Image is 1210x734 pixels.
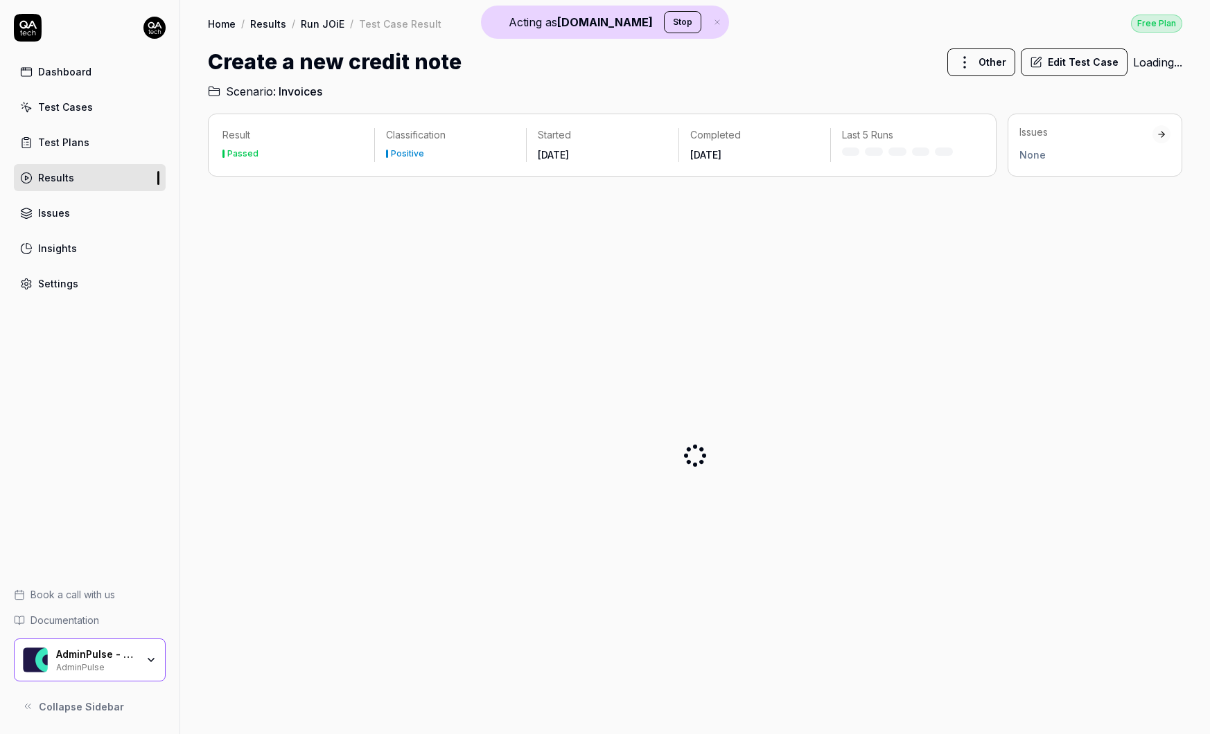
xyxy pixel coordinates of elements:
[227,150,258,158] div: Passed
[1019,147,1152,162] div: None
[208,83,322,100] a: Scenario:Invoices
[14,692,166,720] button: Collapse Sidebar
[1131,14,1182,33] a: Free Plan
[30,613,99,627] span: Documentation
[14,58,166,85] a: Dashboard
[38,241,77,256] div: Insights
[23,647,48,672] img: AdminPulse - 0475.384.429 Logo
[56,648,137,661] div: AdminPulse - 0475.384.429
[1131,15,1182,33] div: Free Plan
[30,587,115,602] span: Book a call with us
[222,128,363,142] p: Result
[538,149,569,161] time: [DATE]
[39,699,124,714] span: Collapse Sidebar
[56,661,137,672] div: AdminPulse
[301,17,344,30] a: Run JOiE
[38,276,78,291] div: Settings
[538,128,667,142] p: Started
[1021,48,1128,76] button: Edit Test Case
[38,135,89,150] div: Test Plans
[14,638,166,681] button: AdminPulse - 0475.384.429 LogoAdminPulse - 0475.384.429AdminPulse
[38,64,91,79] div: Dashboard
[208,17,236,30] a: Home
[14,164,166,191] a: Results
[1019,125,1152,139] div: Issues
[14,613,166,627] a: Documentation
[14,270,166,297] a: Settings
[14,235,166,262] a: Insights
[350,17,353,30] div: /
[842,128,971,142] p: Last 5 Runs
[690,128,819,142] p: Completed
[38,206,70,220] div: Issues
[14,93,166,120] a: Test Cases
[143,17,166,39] img: 7ccf6c19-61ad-4a6c-8811-018b02a1b829.jpg
[38,170,74,185] div: Results
[208,46,462,78] h1: Create a new credit note
[386,128,515,142] p: Classification
[14,587,166,602] a: Book a call with us
[690,149,721,161] time: [DATE]
[1133,54,1182,71] div: Loading...
[279,83,322,100] span: Invoices
[359,17,441,30] div: Test Case Result
[38,100,93,114] div: Test Cases
[14,129,166,156] a: Test Plans
[664,11,701,33] button: Stop
[241,17,245,30] div: /
[947,48,1015,76] button: Other
[14,199,166,226] a: Issues
[223,83,276,100] span: Scenario:
[250,17,286,30] a: Results
[391,150,424,158] div: Positive
[292,17,295,30] div: /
